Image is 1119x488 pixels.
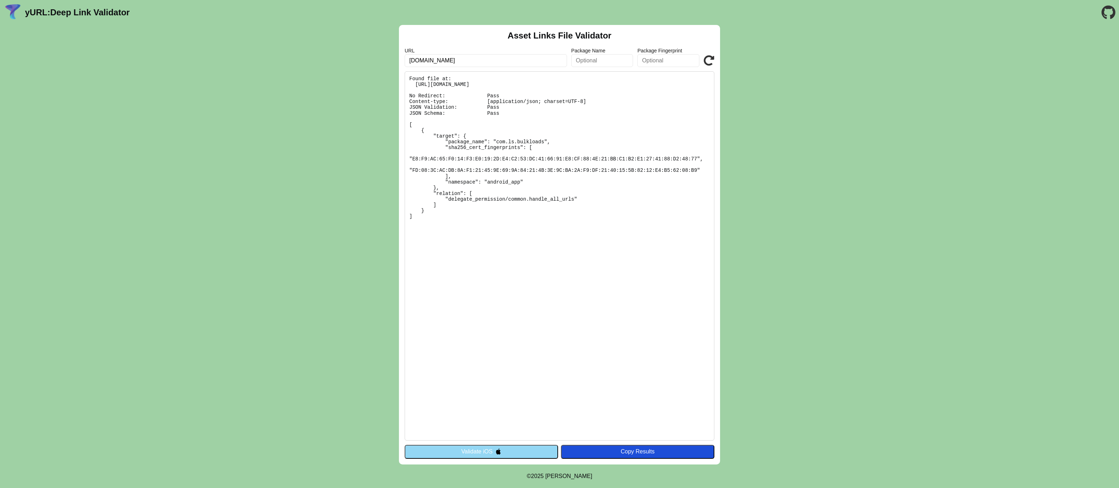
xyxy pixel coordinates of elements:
pre: Found file at: [URL][DOMAIN_NAME] No Redirect: Pass Content-type: [application/json; charset=UTF-... [405,71,714,441]
img: appleIcon.svg [495,448,501,454]
label: Package Name [571,48,633,53]
button: Copy Results [561,445,714,458]
img: yURL Logo [4,3,22,22]
h2: Asset Links File Validator [508,31,612,41]
div: Copy Results [564,448,711,455]
a: Michael Ibragimchayev's Personal Site [545,473,592,479]
footer: © [527,464,592,488]
button: Validate iOS [405,445,558,458]
span: 2025 [531,473,544,479]
input: Optional [571,54,633,67]
input: Required [405,54,567,67]
input: Optional [637,54,699,67]
label: URL [405,48,567,53]
a: yURL:Deep Link Validator [25,7,130,17]
label: Package Fingerprint [637,48,699,53]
